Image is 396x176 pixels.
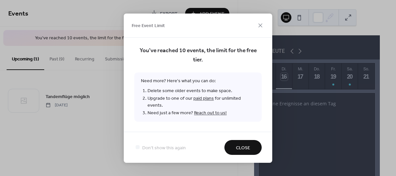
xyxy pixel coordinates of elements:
span: Don't show this again [142,144,186,151]
li: Delete some older events to make space. [148,87,255,94]
li: Need just a few more? [148,109,255,117]
span: Need more? Here's what you can do: [134,72,262,122]
span: You've reached 10 events, the limit for the free tier. [134,46,262,64]
span: Close [236,144,250,151]
a: Reach out to us! [194,108,227,117]
a: paid plans [193,94,214,103]
button: Close [224,140,262,155]
span: Free Event Limit [132,22,165,29]
li: Upgrade to one of our for unlimited events. [148,94,255,109]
